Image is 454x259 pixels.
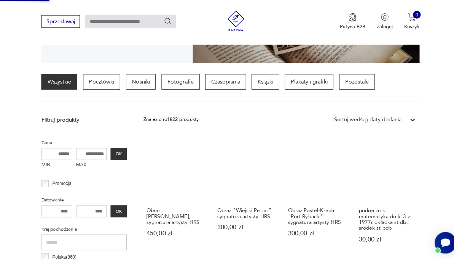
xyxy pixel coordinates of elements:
div: Znaleziono 1822 produkty [141,114,196,122]
img: Ikonka użytkownika [375,13,383,21]
a: Obraz "Wiejski Pejzaż" sygnatura artysty HRSObraz "Wiejski Pejzaż" sygnatura artysty HRS300,00 zł [211,136,274,253]
a: Wszystkie [41,73,76,88]
img: Patyna - sklep z meblami i dekoracjami vintage [220,10,245,31]
p: Promocja [51,177,70,184]
p: Cena [41,137,125,145]
a: Pocztówki [82,73,119,88]
iframe: Smartsupp widget button [428,228,449,250]
h3: Obraz [PERSON_NAME], sygnatura artysty HRS [144,204,201,222]
button: OK [109,202,124,214]
button: OK [109,146,124,158]
a: Czasopisma [202,73,242,88]
p: Zaloguj [371,23,387,30]
div: Sortuj według daty dodania [329,114,396,122]
img: Ikona koszyka [402,13,409,21]
a: Sprzedawaj [41,19,78,24]
button: 0Koszyk [398,13,413,30]
h3: podręcznik matematyka do kl 3 z 1977r okładka st db, środek st bdb [354,204,410,227]
a: Książki [248,73,275,88]
h3: Obraz Pastel-Kreda "Port Rybacki" sygnatura artysty HRS [284,204,340,222]
a: Obraz Pastel-Kreda "Port Rybacki" sygnatura artysty HRSObraz Pastel-Kreda "Port Rybacki" sygnatur... [280,136,343,253]
p: 300,00 zł [284,227,340,233]
h3: Obraz "Wiejski Pejzaż" sygnatura artysty HRS [214,204,271,216]
a: Obraz Pejzaż Rzeki, sygnatura artysty HRSObraz [PERSON_NAME], sygnatura artysty HRS450,00 zł [141,136,204,253]
p: Kraj pochodzenia [41,222,125,230]
p: 30,00 zł [354,233,410,239]
p: Polska ( 860 ) [51,249,75,257]
button: Zaloguj [371,13,387,30]
label: MIN [41,158,71,168]
a: Pozostałe [334,73,370,88]
p: Filtruj produkty [41,114,125,122]
p: Koszyk [398,23,413,30]
a: podręcznik matematyka do kl 3 z 1977r okładka st db, środek st bdbpodręcznik matematyka do kl 3 z... [350,136,413,253]
p: Datowanie [41,193,125,201]
a: Ikona medaluPatyna B2B [335,13,360,30]
a: Nośniki [124,73,154,88]
a: Fotografie [159,73,197,88]
button: Szukaj [161,17,170,25]
p: Patyna B2B [335,23,360,30]
button: Patyna B2B [335,13,360,30]
button: Sprzedawaj [41,15,78,27]
label: MAX [75,158,105,168]
a: Plakaty i grafiki [280,73,328,88]
p: 300,00 zł [214,221,271,227]
p: 450,00 zł [144,227,201,233]
div: 0 [407,11,414,18]
img: Ikona medalu [344,13,351,21]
